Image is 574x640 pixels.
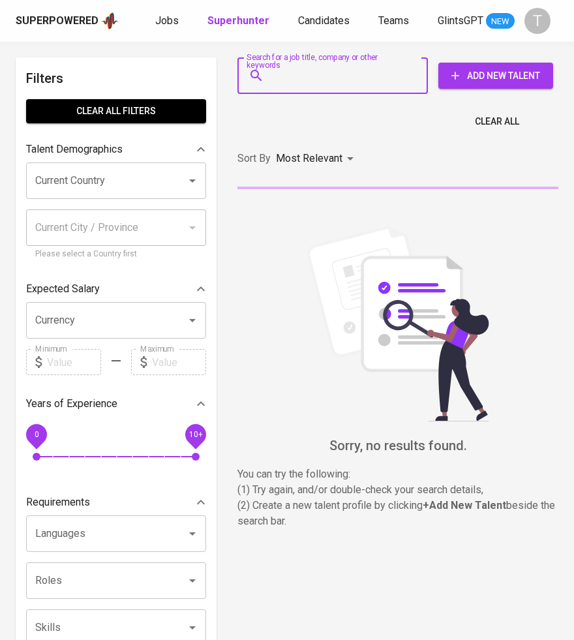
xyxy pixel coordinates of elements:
p: Requirements [26,495,90,510]
b: + Add New Talent [423,499,506,511]
a: Superhunter [207,13,272,29]
span: Teams [378,14,409,27]
input: Value [47,349,101,375]
p: Sort By [237,151,271,166]
p: (1) Try again, and/or double-check your search details, [237,482,558,498]
div: Years of Experience [26,391,206,417]
div: T [524,8,551,34]
div: Talent Demographics [26,136,206,162]
p: Expected Salary [26,281,100,297]
p: Please select a Country first [35,248,197,261]
p: Most Relevant [276,151,342,166]
a: Superpoweredapp logo [16,11,119,31]
button: Open [183,571,202,590]
a: Jobs [155,13,181,29]
img: app logo [101,11,119,31]
button: Add New Talent [438,63,553,89]
img: file_searching.svg [300,226,496,421]
div: Expected Salary [26,276,206,302]
span: Jobs [155,14,179,27]
div: Most Relevant [276,147,358,171]
a: Candidates [298,13,352,29]
p: (2) Create a new talent profile by clicking beside the search bar. [237,498,558,529]
span: Clear All [475,114,519,130]
a: GlintsGPT NEW [438,13,515,29]
span: 0 [34,430,38,439]
button: Open [183,525,202,543]
span: Candidates [298,14,350,27]
input: Value [152,349,206,375]
button: Clear All filters [26,99,206,123]
p: Talent Demographics [26,142,123,157]
button: Open [183,618,202,637]
span: Add New Talent [449,68,543,84]
a: Teams [378,13,412,29]
b: Superhunter [207,14,269,27]
div: Requirements [26,489,206,515]
span: NEW [486,15,515,28]
span: GlintsGPT [438,14,483,27]
button: Open [183,172,202,190]
p: You can try the following : [237,466,558,482]
button: Open [183,311,202,329]
button: Clear All [470,110,524,134]
span: Clear All filters [37,103,196,119]
h6: Filters [26,68,206,89]
p: Years of Experience [26,396,117,412]
h6: Sorry, no results found. [237,435,558,456]
span: 10+ [189,430,202,439]
div: Superpowered [16,14,98,29]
